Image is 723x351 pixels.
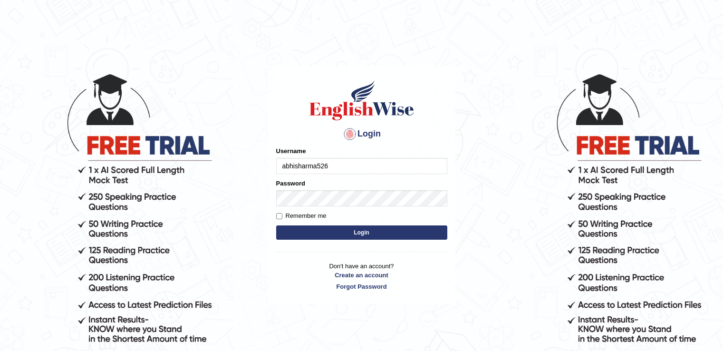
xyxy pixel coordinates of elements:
[308,79,416,122] img: Logo of English Wise sign in for intelligent practice with AI
[276,146,306,156] label: Username
[276,211,327,221] label: Remember me
[276,179,305,188] label: Password
[276,271,447,280] a: Create an account
[276,282,447,291] a: Forgot Password
[276,127,447,142] h4: Login
[276,213,282,219] input: Remember me
[276,225,447,240] button: Login
[276,262,447,291] p: Don't have an account?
